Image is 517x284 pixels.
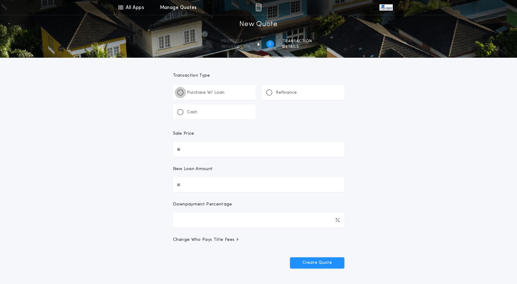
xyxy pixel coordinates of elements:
input: New Loan Amount [173,177,344,192]
p: Transaction Type [173,73,344,79]
h1: New Quote [239,20,277,29]
button: Change Who Pays Title Fees [173,237,344,243]
p: Purchase W/ Loan [187,90,224,96]
h2: 2 [269,42,271,47]
img: vs-icon [379,4,392,11]
input: Downpayment Percentage [173,213,344,228]
span: Change Who Pays Title Fees [173,237,240,243]
span: information [221,44,250,49]
img: img [256,4,261,11]
p: Sale Price [173,131,194,137]
p: Downpayment Percentage [173,201,232,208]
span: Transaction [283,39,312,44]
button: Create Quote [290,257,344,268]
input: Sale Price [173,142,344,157]
p: Cash [187,109,197,115]
span: Property [221,39,250,44]
span: details [283,44,312,49]
p: Refinance [276,90,297,96]
p: New Loan Amount [173,166,213,172]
